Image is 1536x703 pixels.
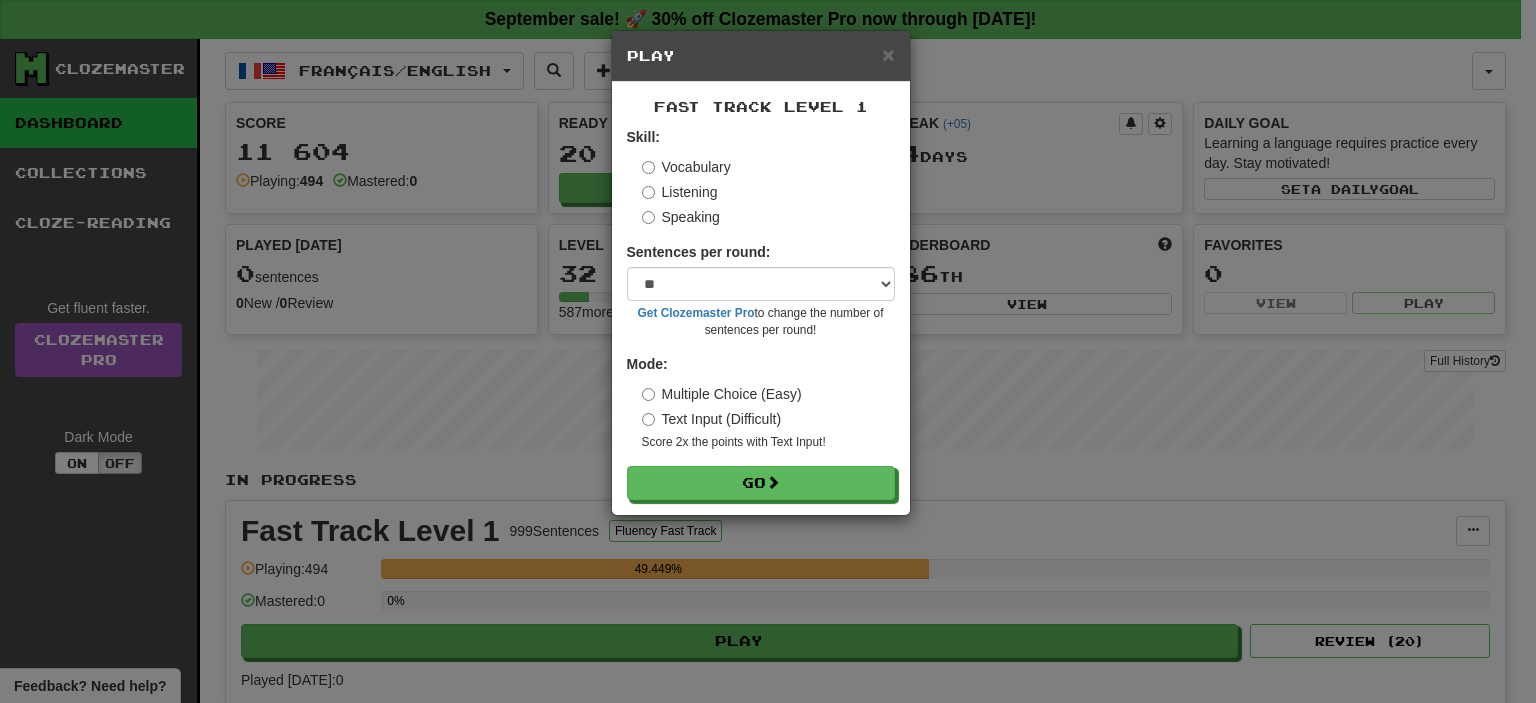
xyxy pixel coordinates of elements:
label: Speaking [642,207,720,227]
input: Text Input (Difficult) [642,413,655,426]
a: Get Clozemaster Pro [638,306,755,320]
button: Go [627,466,895,500]
button: Close [882,44,894,65]
h5: Play [627,46,895,66]
span: Fast Track Level 1 [654,98,868,115]
input: Speaking [642,211,655,224]
small: to change the number of sentences per round! [627,305,895,339]
strong: Mode: [627,356,668,372]
label: Text Input (Difficult) [642,409,782,429]
span: × [882,43,894,66]
input: Multiple Choice (Easy) [642,388,655,401]
input: Listening [642,186,655,199]
input: Vocabulary [642,161,655,174]
strong: Skill: [627,129,660,145]
label: Sentences per round: [627,242,771,262]
label: Multiple Choice (Easy) [642,384,802,404]
label: Listening [642,182,718,202]
small: Score 2x the points with Text Input ! [642,434,895,451]
label: Vocabulary [642,157,731,177]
